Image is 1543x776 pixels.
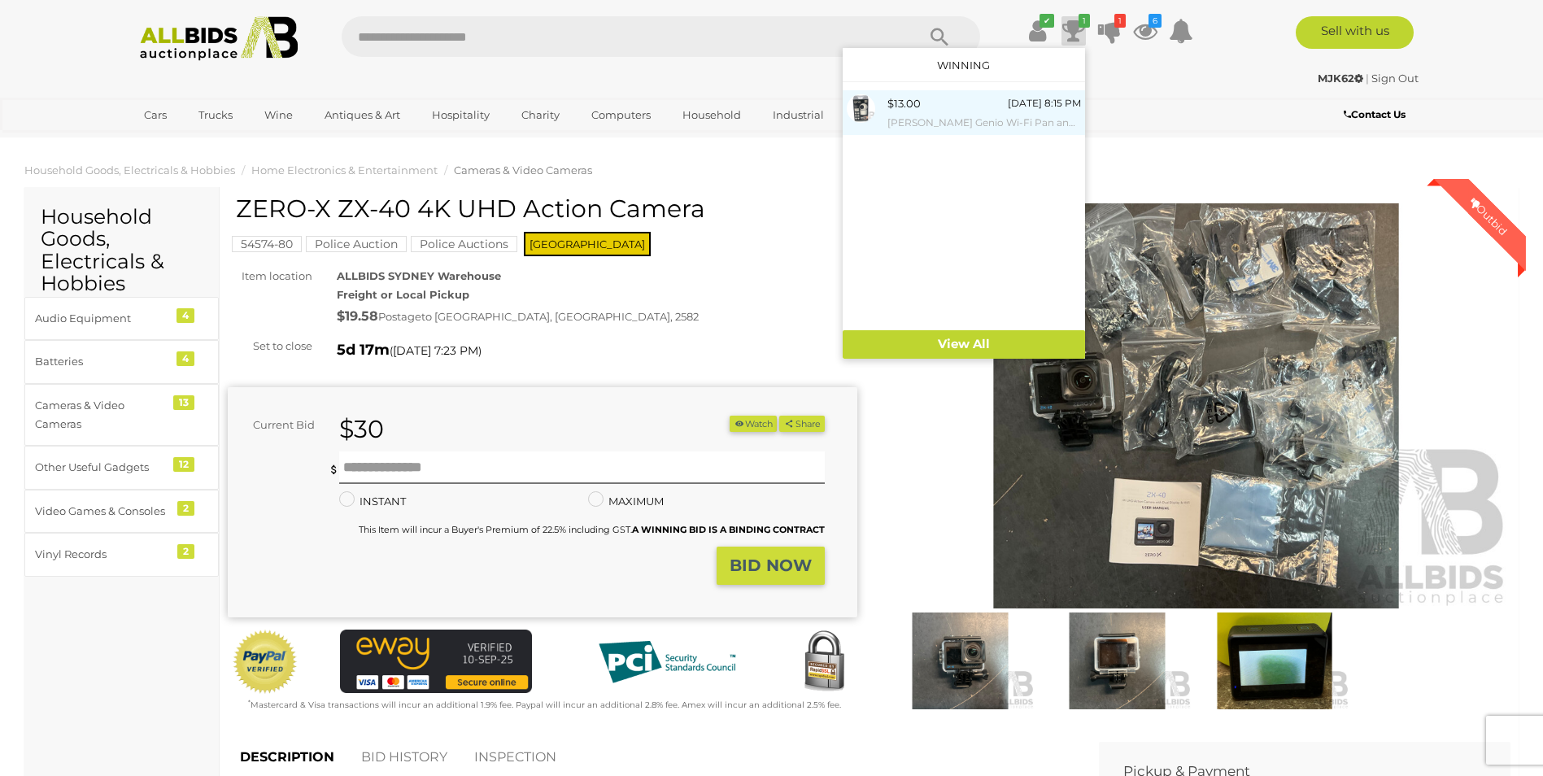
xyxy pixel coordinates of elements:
div: 2 [177,544,194,559]
a: Industrial [762,102,835,129]
img: Official PayPal Seal [232,630,299,695]
a: Batteries 4 [24,340,219,383]
a: Household Goods, Electricals & Hobbies [24,163,235,177]
mark: 54574-80 [232,236,302,252]
a: Audio Equipment 4 [24,297,219,340]
div: [DATE] 8:15 PM [1008,94,1081,112]
span: to [GEOGRAPHIC_DATA], [GEOGRAPHIC_DATA], 2582 [421,310,699,323]
a: Video Games & Consoles 2 [24,490,219,533]
strong: Freight or Local Pickup [337,288,469,301]
h2: Household Goods, Electricals & Hobbies [41,206,203,295]
strong: $19.58 [337,308,378,324]
a: 1 [1097,16,1122,46]
div: Batteries [35,352,169,371]
div: 4 [177,308,194,323]
strong: $30 [339,414,384,444]
a: Other Useful Gadgets 12 [24,446,219,489]
div: Other Useful Gadgets [35,458,169,477]
a: Sell with us [1296,16,1414,49]
span: [GEOGRAPHIC_DATA] [524,232,651,256]
a: 54574-80 [232,238,302,251]
small: This Item will incur a Buyer's Premium of 22.5% including GST. [359,524,825,535]
b: Contact Us [1344,108,1406,120]
button: BID NOW [717,547,825,585]
img: ZERO-X ZX-40 4K UHD Action Camera [886,613,1035,708]
a: 1 [1061,16,1086,46]
div: 4 [177,351,194,366]
li: Watch this item [730,416,777,433]
a: Cameras & Video Cameras 13 [24,384,219,447]
a: Antiques & Art [314,102,411,129]
img: ZERO-X ZX-40 4K UHD Action Camera [1200,613,1349,708]
div: Outbid [1451,179,1526,254]
div: 12 [173,457,194,472]
div: Video Games & Consoles [35,502,169,521]
label: INSTANT [339,492,406,511]
a: Vinyl Records 2 [24,533,219,576]
span: [DATE] 7:23 PM [393,343,478,358]
a: Home Electronics & Entertainment [251,163,438,177]
a: $13.00 [DATE] 8:15 PM [PERSON_NAME] Genio Wi-Fi Pan and Tilt Indoor Camera - New [843,90,1085,135]
div: 2 [177,501,194,516]
img: ZERO-X ZX-40 4K UHD Action Camera [1043,613,1192,708]
mark: Police Auction [306,236,407,252]
div: Set to close [216,337,325,355]
i: 1 [1079,14,1090,28]
a: Trucks [188,102,243,129]
a: Wine [254,102,303,129]
div: Postage [337,305,857,329]
img: Secured by Rapid SSL [791,630,856,695]
img: ZERO-X ZX-40 4K UHD Action Camera [882,203,1511,609]
a: Contact Us [1344,106,1410,124]
span: | [1366,72,1369,85]
strong: 5d 17m [337,341,390,359]
a: Winning [937,59,990,72]
strong: BID NOW [730,556,812,575]
a: View All [843,330,1085,359]
mark: Police Auctions [411,236,517,252]
div: Item location [216,267,325,286]
div: Audio Equipment [35,309,169,328]
button: Share [779,416,824,433]
a: Sign Out [1371,72,1419,85]
button: Watch [730,416,777,433]
a: Charity [511,102,570,129]
a: Police Auction [306,238,407,251]
a: Hospitality [421,102,500,129]
div: Vinyl Records [35,545,169,564]
img: Allbids.com.au [131,16,307,61]
a: [GEOGRAPHIC_DATA] [133,129,270,155]
strong: MJK62 [1318,72,1363,85]
img: PCI DSS compliant [586,630,748,695]
i: 1 [1114,14,1126,28]
img: eWAY Payment Gateway [340,630,532,694]
i: 6 [1149,14,1162,28]
b: A WINNING BID IS A BINDING CONTRACT [632,524,825,535]
a: Cars [133,102,177,129]
div: $13.00 [887,94,921,113]
div: Current Bid [228,416,327,434]
small: [PERSON_NAME] Genio Wi-Fi Pan and Tilt Indoor Camera - New [887,114,1081,132]
strong: ALLBIDS SYDNEY Warehouse [337,269,501,282]
small: Mastercard & Visa transactions will incur an additional 1.9% fee. Paypal will incur an additional... [248,700,841,710]
a: ✔ [1026,16,1050,46]
img: 54181-29b.jpg [847,94,875,123]
h1: ZERO-X ZX-40 4K UHD Action Camera [236,195,853,222]
div: 13 [173,395,194,410]
a: Computers [581,102,661,129]
span: ( ) [390,344,482,357]
button: Search [899,16,980,57]
a: 6 [1133,16,1157,46]
label: MAXIMUM [588,492,664,511]
a: MJK62 [1318,72,1366,85]
i: ✔ [1040,14,1054,28]
a: Police Auctions [411,238,517,251]
a: Cameras & Video Cameras [454,163,592,177]
div: Cameras & Video Cameras [35,396,169,434]
a: Household [672,102,752,129]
